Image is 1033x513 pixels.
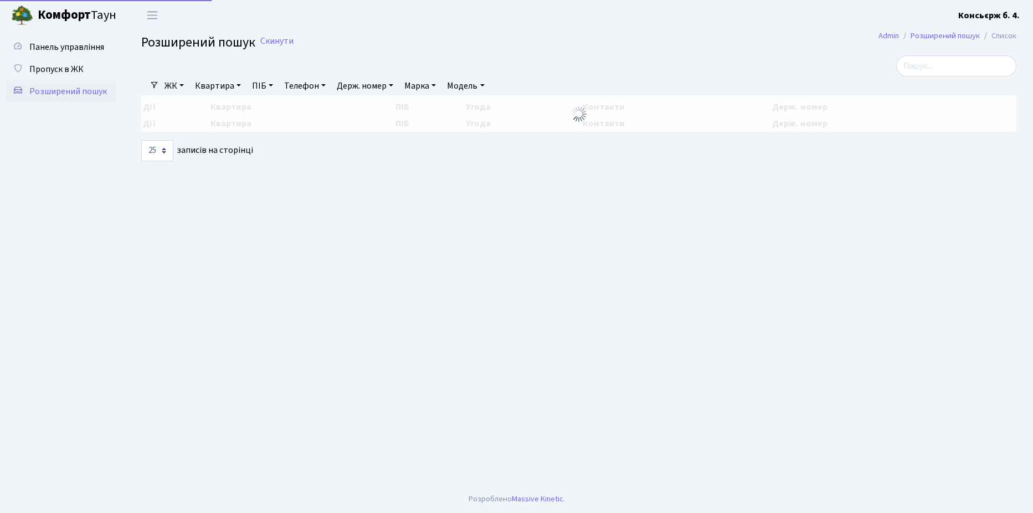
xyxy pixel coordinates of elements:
select: записів на сторінці [141,140,173,161]
b: Комфорт [38,6,91,24]
a: Admin [878,30,899,42]
a: ЖК [160,76,188,95]
a: ПІБ [248,76,277,95]
a: Пропуск в ЖК [6,58,116,80]
span: Панель управління [29,41,104,53]
input: Пошук... [896,55,1016,76]
a: Розширений пошук [911,30,980,42]
a: Квартира [191,76,245,95]
span: Розширений пошук [29,85,107,98]
div: Розроблено . [469,493,565,505]
a: Розширений пошук [6,80,116,102]
li: Список [980,30,1016,42]
span: Пропуск в ЖК [29,63,84,75]
a: Держ. номер [332,76,398,95]
a: Консьєрж б. 4. [958,9,1020,22]
a: Модель [443,76,489,95]
span: Розширений пошук [141,33,255,52]
a: Скинути [260,36,294,47]
nav: breadcrumb [862,24,1033,48]
img: logo.png [11,4,33,27]
button: Переключити навігацію [138,6,166,24]
a: Телефон [280,76,330,95]
a: Марка [400,76,440,95]
a: Панель управління [6,36,116,58]
span: Таун [38,6,116,25]
a: Massive Kinetic [512,493,563,505]
img: Обробка... [570,105,588,123]
label: записів на сторінці [141,140,253,161]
